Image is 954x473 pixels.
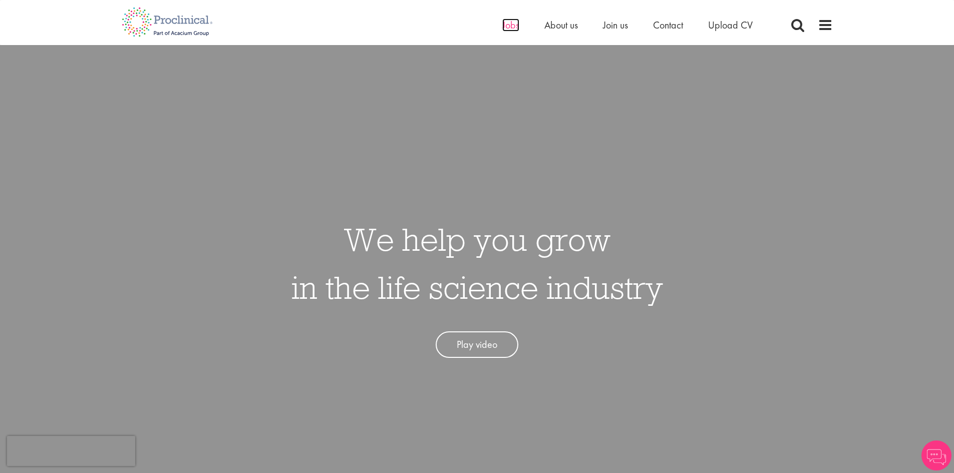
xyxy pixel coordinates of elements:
img: Chatbot [921,440,951,470]
a: About us [544,19,578,32]
a: Upload CV [708,19,753,32]
a: Jobs [502,19,519,32]
a: Join us [603,19,628,32]
a: Contact [653,19,683,32]
a: Play video [436,331,518,358]
h1: We help you grow in the life science industry [291,215,663,311]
